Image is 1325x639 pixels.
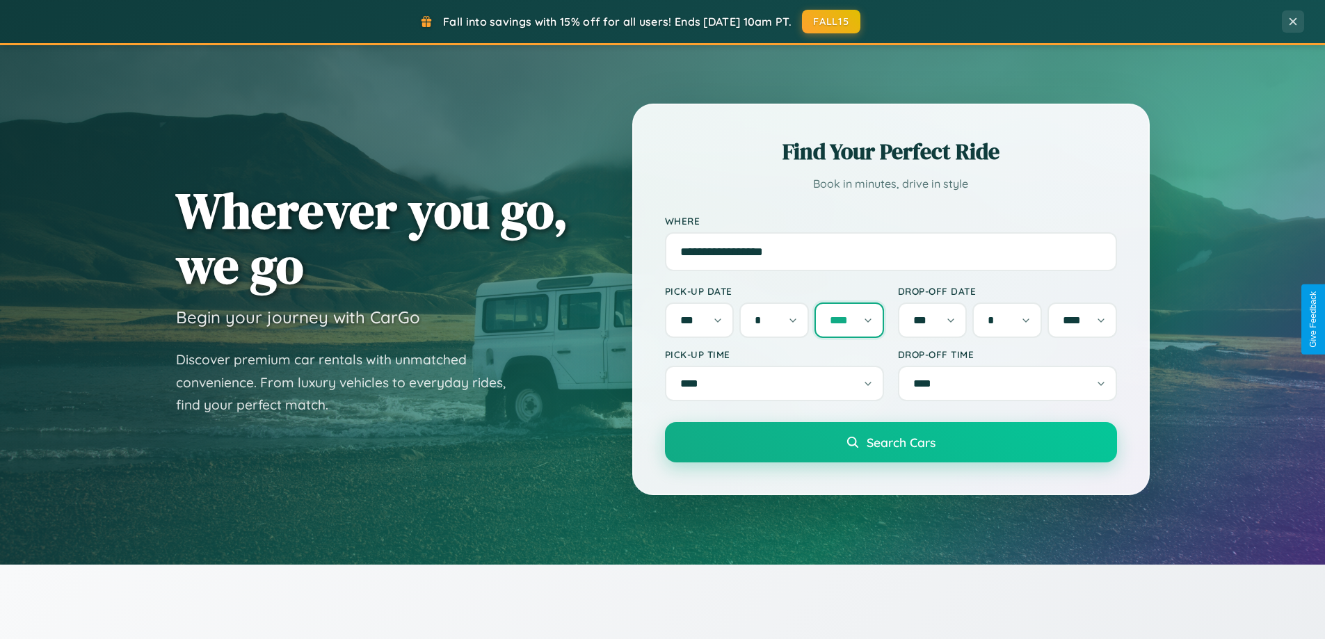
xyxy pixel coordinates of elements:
button: Search Cars [665,422,1117,462]
button: FALL15 [802,10,860,33]
h2: Find Your Perfect Ride [665,136,1117,167]
h1: Wherever you go, we go [176,183,568,293]
label: Drop-off Time [898,348,1117,360]
label: Where [665,215,1117,227]
p: Book in minutes, drive in style [665,174,1117,194]
h3: Begin your journey with CarGo [176,307,420,327]
p: Discover premium car rentals with unmatched convenience. From luxury vehicles to everyday rides, ... [176,348,524,416]
span: Fall into savings with 15% off for all users! Ends [DATE] 10am PT. [443,15,792,29]
label: Pick-up Time [665,348,884,360]
label: Drop-off Date [898,285,1117,297]
label: Pick-up Date [665,285,884,297]
div: Give Feedback [1308,291,1318,348]
span: Search Cars [867,435,935,450]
